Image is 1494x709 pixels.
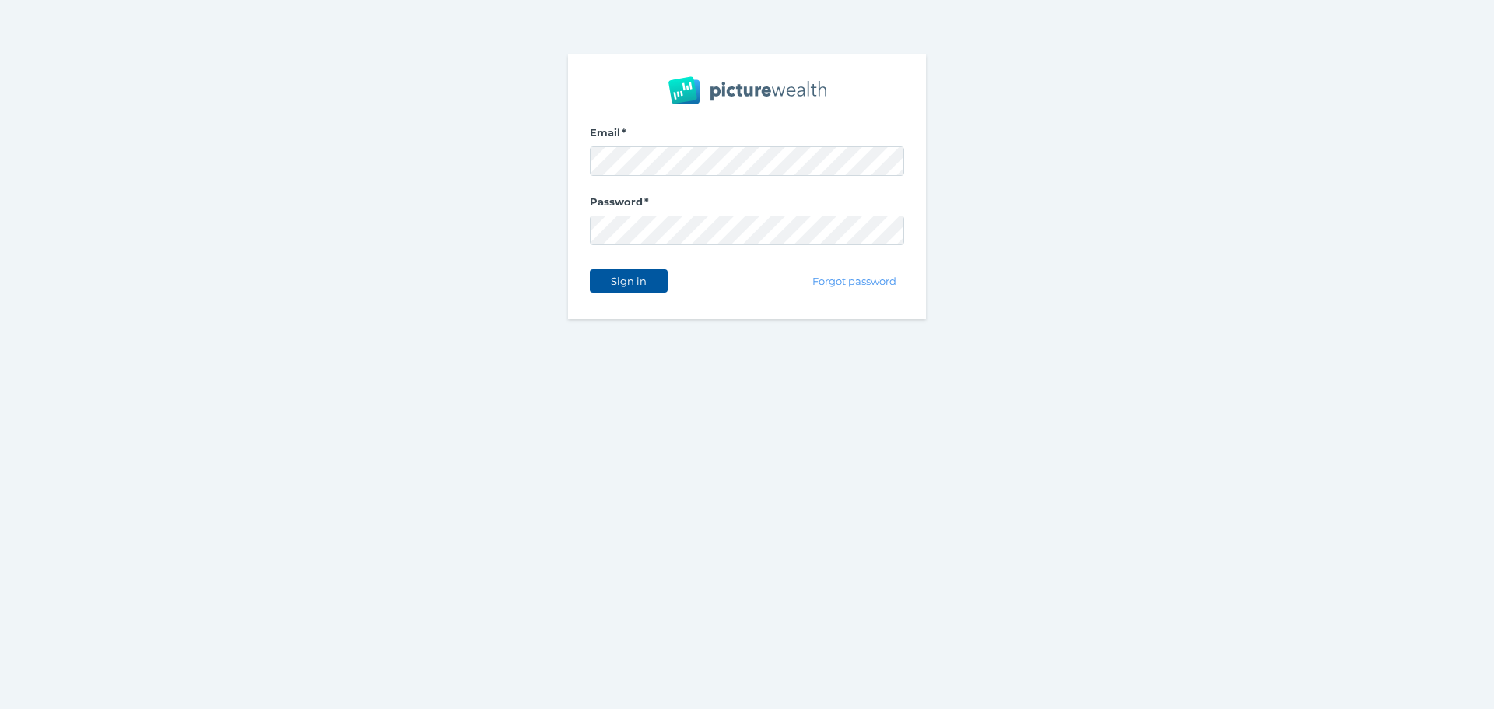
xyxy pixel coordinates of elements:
img: PW [668,76,826,104]
span: Sign in [604,275,653,287]
button: Forgot password [805,269,904,293]
span: Forgot password [806,275,903,287]
button: Sign in [590,269,668,293]
label: Email [590,126,904,146]
label: Password [590,195,904,216]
